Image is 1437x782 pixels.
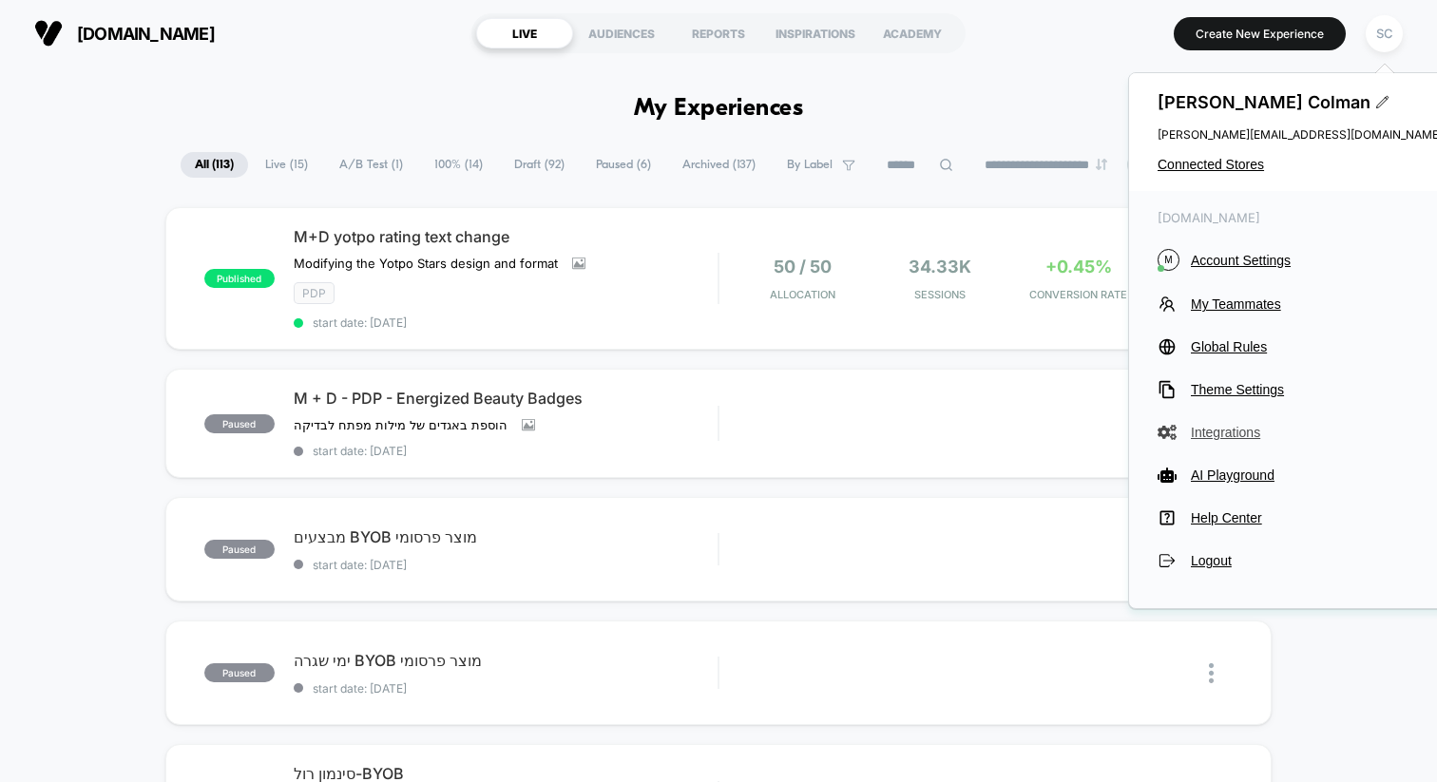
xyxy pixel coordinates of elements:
i: M [1158,249,1179,271]
span: CONVERSION RATE [1014,288,1142,301]
button: SC [1360,14,1408,53]
span: pdp [294,282,335,304]
div: LIVE [476,18,573,48]
span: All ( 113 ) [181,152,248,178]
span: M+D yotpo rating text change [294,227,718,246]
span: +0.45% [1045,257,1112,277]
span: start date: [DATE] [294,315,718,330]
span: paused [204,663,275,682]
span: 100% ( 14 ) [420,152,497,178]
span: Allocation [770,288,835,301]
span: A/B Test ( 1 ) [325,152,417,178]
span: Paused ( 6 ) [582,152,665,178]
h1: My Experiences [634,95,804,123]
span: מבצעים BYOB מוצר פרסומי [294,527,718,546]
span: paused [204,540,275,559]
span: Sessions [876,288,1005,301]
span: Draft ( 92 ) [500,152,579,178]
span: Modifying the Yotpo Stars design and format [294,256,558,271]
span: Live ( 15 ) [251,152,322,178]
div: AUDIENCES [573,18,670,48]
button: [DOMAIN_NAME] [29,18,220,48]
span: 34.33k [909,257,971,277]
button: Create New Experience [1174,17,1346,50]
span: published [204,269,275,288]
span: Archived ( 137 ) [668,152,770,178]
div: INSPIRATIONS [767,18,864,48]
span: paused [204,414,275,433]
div: REPORTS [670,18,767,48]
img: Visually logo [34,19,63,48]
img: end [1096,159,1107,170]
span: start date: [DATE] [294,681,718,696]
span: 50 / 50 [774,257,832,277]
span: start date: [DATE] [294,558,718,572]
span: M + D - PDP - Energized Beauty Badges [294,389,718,408]
span: ימי שגרה BYOB מוצר פרסומי [294,651,718,670]
span: By Label [787,158,833,172]
span: [DOMAIN_NAME] [77,24,215,44]
span: start date: [DATE] [294,444,718,458]
div: ACADEMY [864,18,961,48]
span: הוספת באגדים של מילות מפתח לבדיקה [294,417,508,432]
div: SC [1366,15,1403,52]
div: + 8 [1127,151,1155,179]
img: close [1209,663,1214,683]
